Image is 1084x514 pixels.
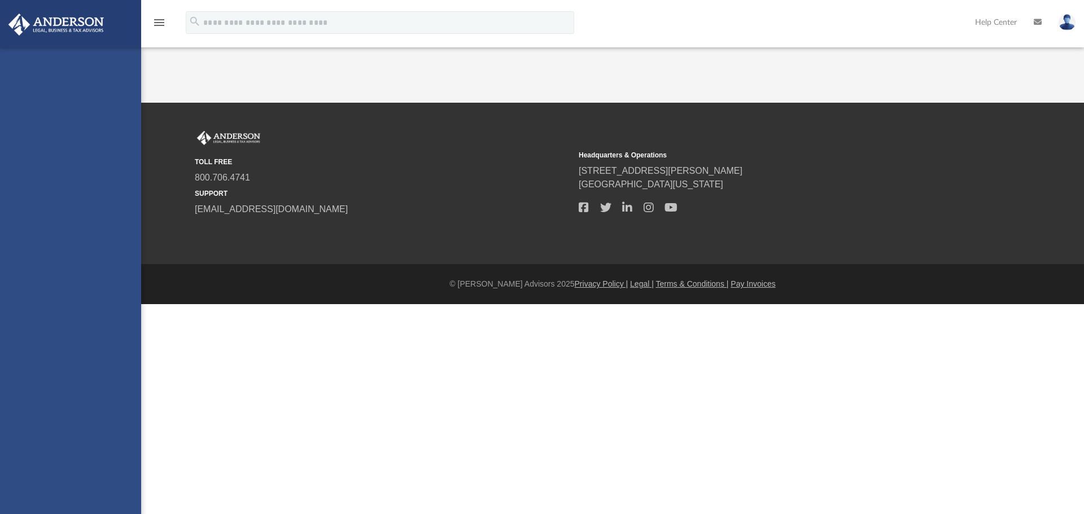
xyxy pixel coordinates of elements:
i: search [189,15,201,28]
a: [STREET_ADDRESS][PERSON_NAME] [579,166,742,175]
small: Headquarters & Operations [579,150,955,160]
a: 800.706.4741 [195,173,250,182]
img: Anderson Advisors Platinum Portal [195,131,263,146]
a: [EMAIL_ADDRESS][DOMAIN_NAME] [195,204,348,214]
img: Anderson Advisors Platinum Portal [5,14,107,36]
a: Terms & Conditions | [656,279,729,288]
a: Pay Invoices [731,279,775,288]
i: menu [152,16,166,29]
small: SUPPORT [195,188,571,199]
a: Privacy Policy | [575,279,628,288]
small: TOLL FREE [195,157,571,167]
a: menu [152,21,166,29]
a: [GEOGRAPHIC_DATA][US_STATE] [579,179,723,189]
img: User Pic [1059,14,1076,30]
div: © [PERSON_NAME] Advisors 2025 [141,278,1084,290]
a: Legal | [630,279,654,288]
